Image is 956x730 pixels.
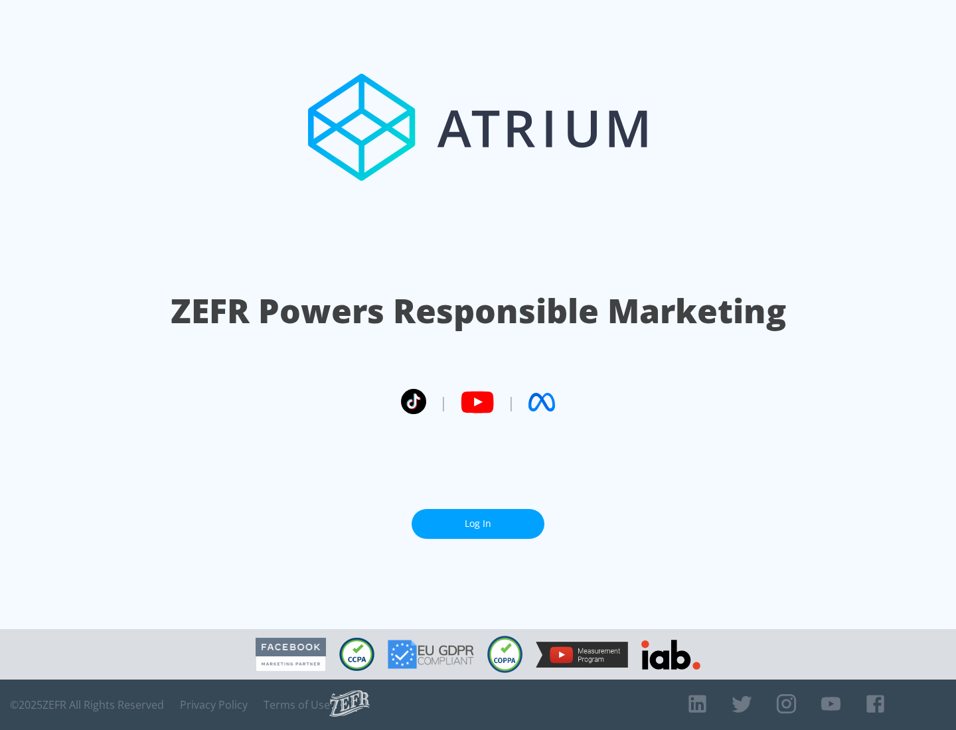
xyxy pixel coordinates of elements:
h1: ZEFR Powers Responsible Marketing [171,288,786,334]
span: © 2025 ZEFR All Rights Reserved [10,698,164,711]
a: Terms of Use [264,698,330,711]
span: | [439,392,447,412]
img: COPPA Compliant [487,636,522,673]
img: Facebook Marketing Partner [256,638,326,672]
img: GDPR Compliant [388,640,474,669]
img: IAB [641,640,700,670]
img: CCPA Compliant [339,638,374,671]
img: YouTube Measurement Program [536,642,628,668]
a: Privacy Policy [180,698,248,711]
a: Log In [412,509,544,539]
span: | [507,392,515,412]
